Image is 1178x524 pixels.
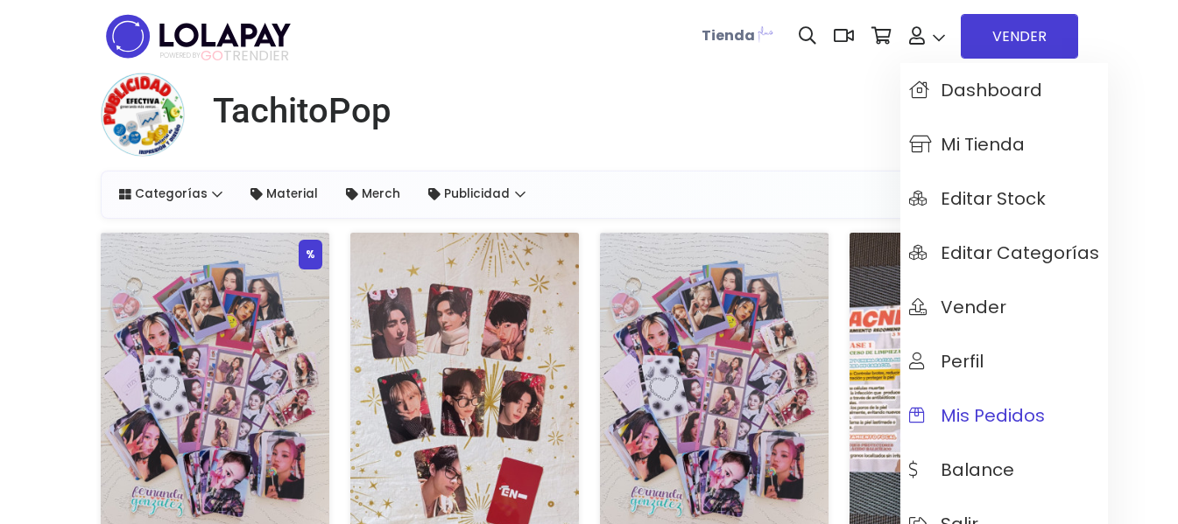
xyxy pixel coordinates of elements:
[755,23,776,44] img: Lolapay Plus
[213,90,391,132] h1: TachitoPop
[900,334,1108,388] a: Perfil
[900,388,1108,443] a: Mis pedidos
[900,280,1108,334] a: Vender
[240,178,328,210] a: Material
[900,443,1108,497] a: Balance
[909,189,1046,208] span: Editar Stock
[199,90,391,132] a: TachitoPop
[909,80,1042,100] span: Dashboard
[418,178,536,210] a: Publicidad
[900,226,1108,280] a: Editar Categorías
[909,352,984,371] span: Perfil
[961,14,1078,59] a: VENDER
[909,243,1099,262] span: Editar Categorías
[909,297,1006,317] span: Vender
[909,135,1025,154] span: Mi tienda
[160,48,289,64] span: TRENDIER
[900,63,1108,117] a: Dashboard
[900,117,1108,171] a: Mi tienda
[101,9,296,64] img: logo
[335,178,411,210] a: Merch
[160,51,201,60] span: POWERED BY
[201,45,223,66] span: GO
[702,25,755,45] b: Tienda
[909,406,1045,425] span: Mis pedidos
[299,240,322,269] div: %
[109,178,234,210] a: Categorías
[900,171,1108,226] a: Editar Stock
[909,460,1014,479] span: Balance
